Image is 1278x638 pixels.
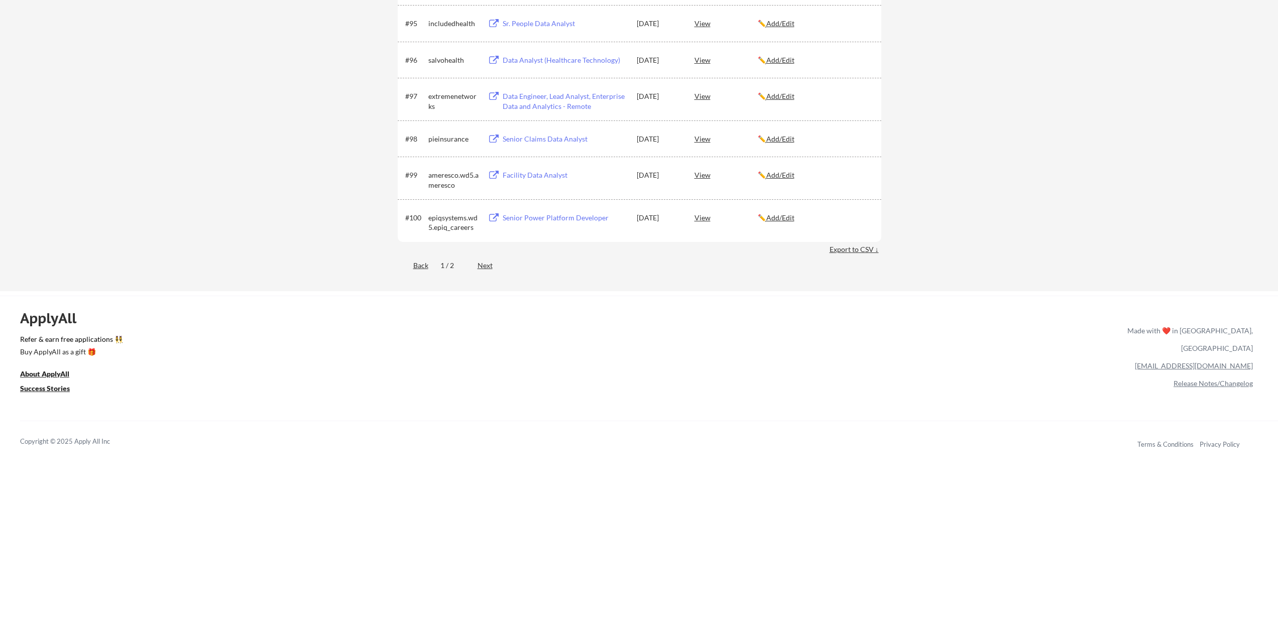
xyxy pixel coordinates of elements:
[1137,440,1194,448] a: Terms & Conditions
[694,130,758,148] div: View
[1123,322,1253,357] div: Made with ❤️ in [GEOGRAPHIC_DATA], [GEOGRAPHIC_DATA]
[758,91,872,101] div: ✏️
[478,261,504,271] div: Next
[20,310,88,327] div: ApplyAll
[20,336,917,346] a: Refer & earn free applications 👯‍♀️
[20,384,70,393] u: Success Stories
[694,14,758,32] div: View
[20,437,136,447] div: Copyright © 2025 Apply All Inc
[766,19,794,28] u: Add/Edit
[758,170,872,180] div: ✏️
[637,170,681,180] div: [DATE]
[503,170,627,180] div: Facility Data Analyst
[758,134,872,144] div: ✏️
[766,171,794,179] u: Add/Edit
[428,170,479,190] div: ameresco.wd5.ameresco
[1135,361,1253,370] a: [EMAIL_ADDRESS][DOMAIN_NAME]
[503,91,627,111] div: Data Engineer, Lead Analyst, Enterprise Data and Analytics - Remote
[766,56,794,64] u: Add/Edit
[20,369,69,378] u: About ApplyAll
[428,55,479,65] div: salvohealth
[398,261,428,271] div: Back
[405,213,425,223] div: #100
[694,87,758,105] div: View
[20,346,121,359] a: Buy ApplyAll as a gift 🎁
[503,134,627,144] div: Senior Claims Data Analyst
[766,213,794,222] u: Add/Edit
[830,244,881,254] div: Export to CSV ↓
[694,166,758,184] div: View
[20,348,121,355] div: Buy ApplyAll as a gift 🎁
[758,213,872,223] div: ✏️
[637,134,681,144] div: [DATE]
[758,55,872,65] div: ✏️
[20,368,83,381] a: About ApplyAll
[20,383,83,396] a: Success Stories
[428,213,479,232] div: epiqsystems.wd5.epiq_careers
[766,92,794,100] u: Add/Edit
[637,91,681,101] div: [DATE]
[1200,440,1240,448] a: Privacy Policy
[637,55,681,65] div: [DATE]
[440,261,466,271] div: 1 / 2
[428,134,479,144] div: pieinsurance
[637,213,681,223] div: [DATE]
[405,19,425,29] div: #95
[428,19,479,29] div: includedhealth
[503,55,627,65] div: Data Analyst (Healthcare Technology)
[503,213,627,223] div: Senior Power Platform Developer
[503,19,627,29] div: Sr. People Data Analyst
[758,19,872,29] div: ✏️
[405,170,425,180] div: #99
[694,208,758,226] div: View
[766,135,794,143] u: Add/Edit
[637,19,681,29] div: [DATE]
[1174,379,1253,388] a: Release Notes/Changelog
[405,55,425,65] div: #96
[428,91,479,111] div: extremenetworks
[694,51,758,69] div: View
[405,91,425,101] div: #97
[405,134,425,144] div: #98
